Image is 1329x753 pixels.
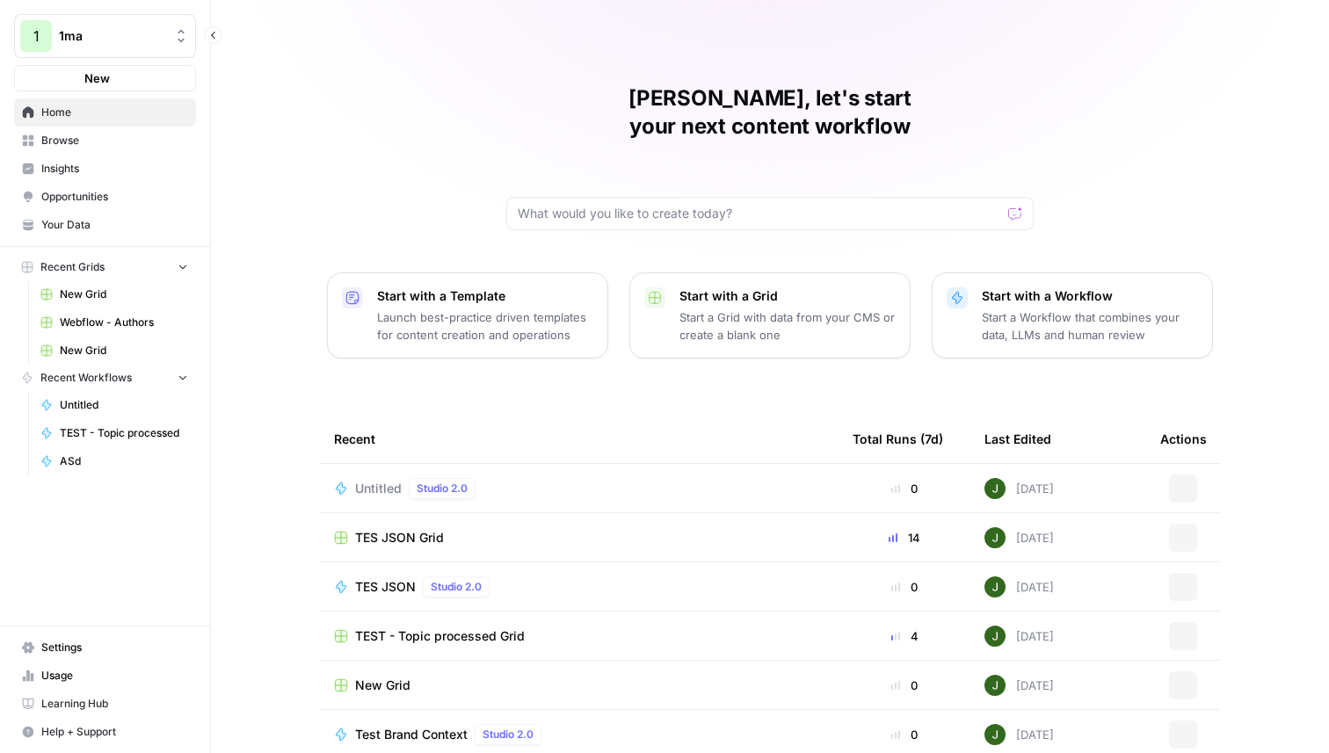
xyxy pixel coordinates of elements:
[14,155,196,183] a: Insights
[60,315,188,330] span: Webflow - Authors
[984,478,1054,499] div: [DATE]
[355,480,402,497] span: Untitled
[334,529,824,547] a: TES JSON Grid
[984,527,1006,548] img: 5v0yozua856dyxnw4lpcp45mgmzh
[60,343,188,358] span: New Grid
[14,127,196,155] a: Browse
[982,287,1198,305] p: Start with a Workflow
[483,727,534,742] span: Studio 2.0
[33,25,40,47] span: 1
[59,27,165,45] span: 1ma
[40,370,132,386] span: Recent Workflows
[853,578,956,596] div: 0
[679,287,896,305] p: Start with a Grid
[377,287,593,305] p: Start with a Template
[14,183,196,211] a: Opportunities
[41,105,188,120] span: Home
[41,217,188,233] span: Your Data
[417,481,468,496] span: Studio 2.0
[984,626,1006,647] img: 5v0yozua856dyxnw4lpcp45mgmzh
[33,337,196,365] a: New Grid
[33,308,196,337] a: Webflow - Authors
[984,415,1051,463] div: Last Edited
[334,576,824,597] a: TES JSONStudio 2.0
[984,675,1054,696] div: [DATE]
[984,478,1006,499] img: 5v0yozua856dyxnw4lpcp45mgmzh
[60,397,188,413] span: Untitled
[984,576,1006,597] img: 5v0yozua856dyxnw4lpcp45mgmzh
[33,391,196,419] a: Untitled
[327,272,608,358] button: Start with a TemplateLaunch best-practice driven templates for content creation and operations
[984,724,1006,745] img: 5v0yozua856dyxnw4lpcp45mgmzh
[518,205,1001,222] input: What would you like to create today?
[84,69,110,87] span: New
[984,724,1054,745] div: [DATE]
[14,254,196,280] button: Recent Grids
[14,662,196,690] a: Usage
[506,84,1034,141] h1: [PERSON_NAME], let's start your next content workflow
[932,272,1213,358] button: Start with a WorkflowStart a Workflow that combines your data, LLMs and human review
[984,675,1006,696] img: 5v0yozua856dyxnw4lpcp45mgmzh
[431,579,482,595] span: Studio 2.0
[14,211,196,239] a: Your Data
[41,640,188,655] span: Settings
[41,161,188,177] span: Insights
[984,626,1054,647] div: [DATE]
[853,627,956,645] div: 4
[1160,415,1207,463] div: Actions
[33,280,196,308] a: New Grid
[14,14,196,58] button: Workspace: 1ma
[355,677,410,694] span: New Grid
[60,453,188,469] span: ASd
[355,578,416,596] span: TES JSON
[41,189,188,205] span: Opportunities
[334,724,824,745] a: Test Brand ContextStudio 2.0
[41,724,188,740] span: Help + Support
[853,480,956,497] div: 0
[41,133,188,148] span: Browse
[629,272,911,358] button: Start with a GridStart a Grid with data from your CMS or create a blank one
[334,677,824,694] a: New Grid
[14,634,196,662] a: Settings
[14,98,196,127] a: Home
[853,529,956,547] div: 14
[984,527,1054,548] div: [DATE]
[14,65,196,91] button: New
[33,419,196,447] a: TEST - Topic processed
[14,690,196,718] a: Learning Hub
[377,308,593,344] p: Launch best-practice driven templates for content creation and operations
[982,308,1198,344] p: Start a Workflow that combines your data, LLMs and human review
[984,576,1054,597] div: [DATE]
[14,718,196,746] button: Help + Support
[334,415,824,463] div: Recent
[679,308,896,344] p: Start a Grid with data from your CMS or create a blank one
[355,627,525,645] span: TEST - Topic processed Grid
[355,726,468,743] span: Test Brand Context
[853,726,956,743] div: 0
[334,627,824,645] a: TEST - Topic processed Grid
[41,696,188,712] span: Learning Hub
[41,668,188,684] span: Usage
[60,425,188,441] span: TEST - Topic processed
[40,259,105,275] span: Recent Grids
[14,365,196,391] button: Recent Workflows
[853,415,943,463] div: Total Runs (7d)
[33,447,196,475] a: ASd
[60,286,188,302] span: New Grid
[355,529,444,547] span: TES JSON Grid
[334,478,824,499] a: UntitledStudio 2.0
[853,677,956,694] div: 0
